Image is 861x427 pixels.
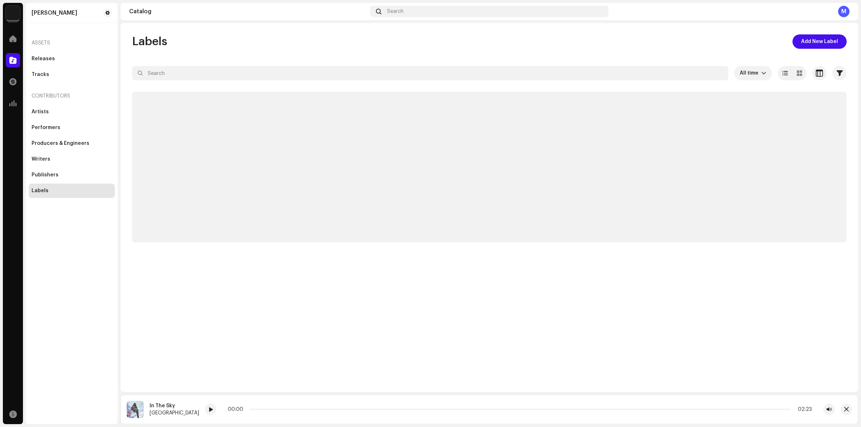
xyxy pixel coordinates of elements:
[387,9,404,14] span: Search
[32,72,49,77] div: Tracks
[29,184,115,198] re-m-nav-item: Labels
[838,6,850,17] div: M
[29,105,115,119] re-m-nav-item: Artists
[127,401,144,418] img: 3a9502ce-633e-4124-9c05-292b34fbd615
[132,34,167,49] span: Labels
[32,10,77,16] div: CRONIC
[6,6,20,20] img: 190830b2-3b53-4b0d-992c-d3620458de1d
[32,141,89,146] div: Producers & Engineers
[792,34,847,49] button: Add New Label
[740,66,761,80] span: All time
[29,120,115,135] re-m-nav-item: Performers
[129,9,367,14] div: Catalog
[29,87,115,105] re-a-nav-header: Contributors
[32,109,49,115] div: Artists
[150,410,199,416] div: [GEOGRAPHIC_DATA]
[32,172,58,178] div: Publishers
[32,125,60,131] div: Performers
[32,188,48,194] div: Labels
[29,67,115,82] re-m-nav-item: Tracks
[29,136,115,151] re-m-nav-item: Producers & Engineers
[29,34,115,52] re-a-nav-header: Assets
[32,156,50,162] div: Writers
[29,152,115,166] re-m-nav-item: Writers
[801,34,838,49] span: Add New Label
[761,66,766,80] div: dropdown trigger
[150,403,199,409] div: In The Sky
[794,407,812,412] div: 02:23
[29,52,115,66] re-m-nav-item: Releases
[228,407,246,412] div: 00:00
[29,168,115,182] re-m-nav-item: Publishers
[32,56,55,62] div: Releases
[132,66,728,80] input: Search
